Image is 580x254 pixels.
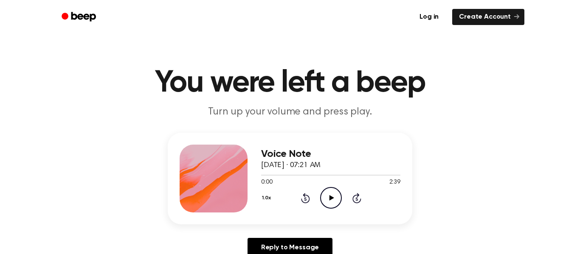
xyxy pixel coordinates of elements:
span: 2:39 [389,178,400,187]
span: 0:00 [261,178,272,187]
h3: Voice Note [261,148,400,160]
a: Beep [56,9,104,25]
span: [DATE] · 07:21 AM [261,162,321,169]
button: 1.0x [261,191,274,205]
p: Turn up your volume and press play. [127,105,453,119]
a: Create Account [452,9,524,25]
a: Log in [411,7,447,27]
h1: You were left a beep [73,68,507,98]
